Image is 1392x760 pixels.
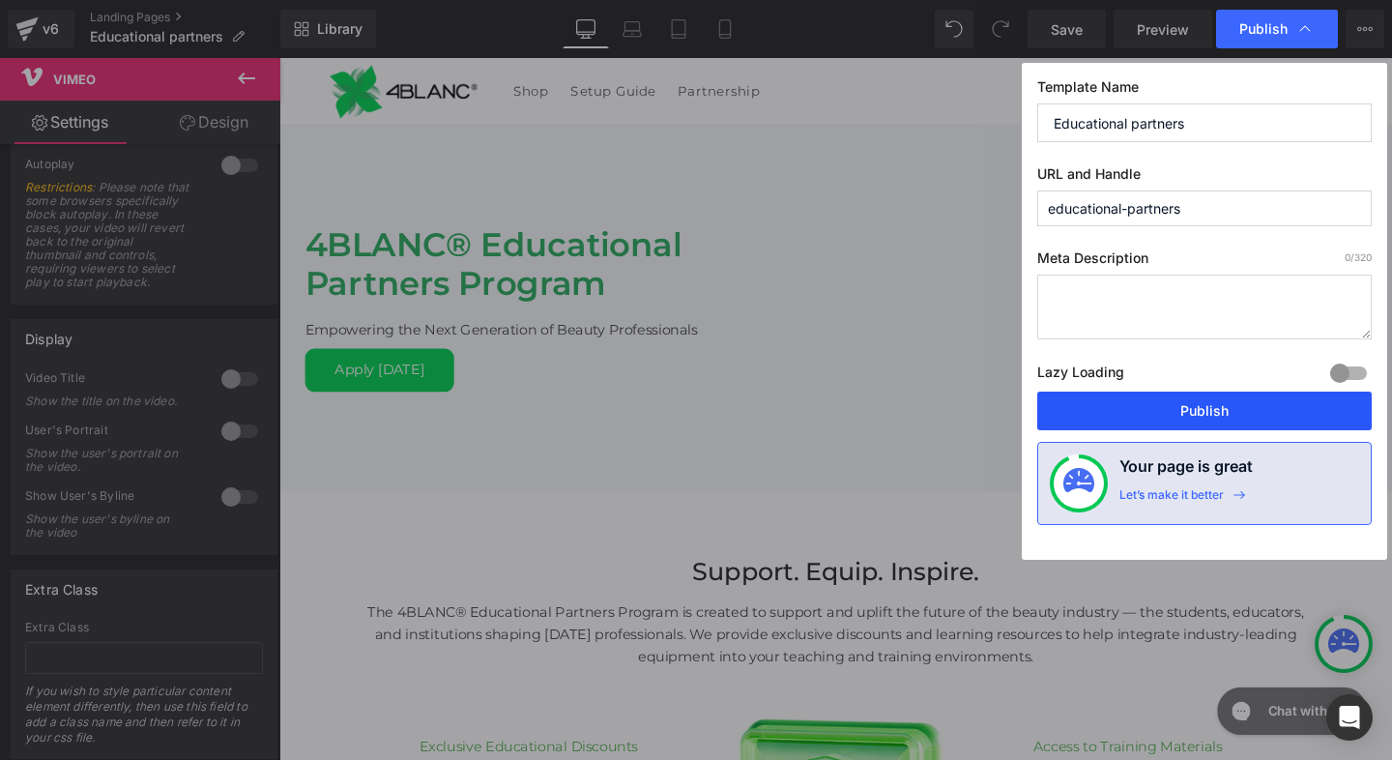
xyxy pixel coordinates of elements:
[793,658,1150,736] div: Access to Training Materials
[295,15,408,55] a: Setup Guide
[27,306,184,351] a: Apply [DATE]
[1037,392,1372,430] button: Publish
[420,26,506,44] span: Partnership
[1119,487,1224,512] div: Let’s make it better
[1063,468,1094,499] img: onboarding-status.svg
[19,658,377,736] div: Exclusive Educational Discounts
[235,15,295,55] a: Shop
[408,15,517,55] a: Partnership
[27,259,475,298] div: Empowering the Next Generation of Beauty Professionals
[1037,165,1372,190] label: URL and Handle
[1119,454,1253,487] h4: Your page is great
[1037,249,1372,275] label: Meta Description
[89,556,1081,641] div: The 4BLANC® Educational Partners Program is created to support and uplift the future of the beaut...
[1239,20,1288,38] span: Publish
[1037,360,1124,392] label: Lazy Loading
[976,655,1150,718] iframe: Gorgias live chat messenger
[27,176,475,258] h1: 4BLANC® Educational Partners Program
[1345,251,1350,263] span: 0
[1345,251,1372,263] span: /320
[306,26,396,44] span: Setup Guide
[246,26,283,44] span: Shop
[53,8,208,64] img: 4BLANC
[1326,694,1373,741] div: Open Intercom Messenger
[19,525,1150,556] h2: Support. Equip. Inspire.
[1037,78,1372,103] label: Template Name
